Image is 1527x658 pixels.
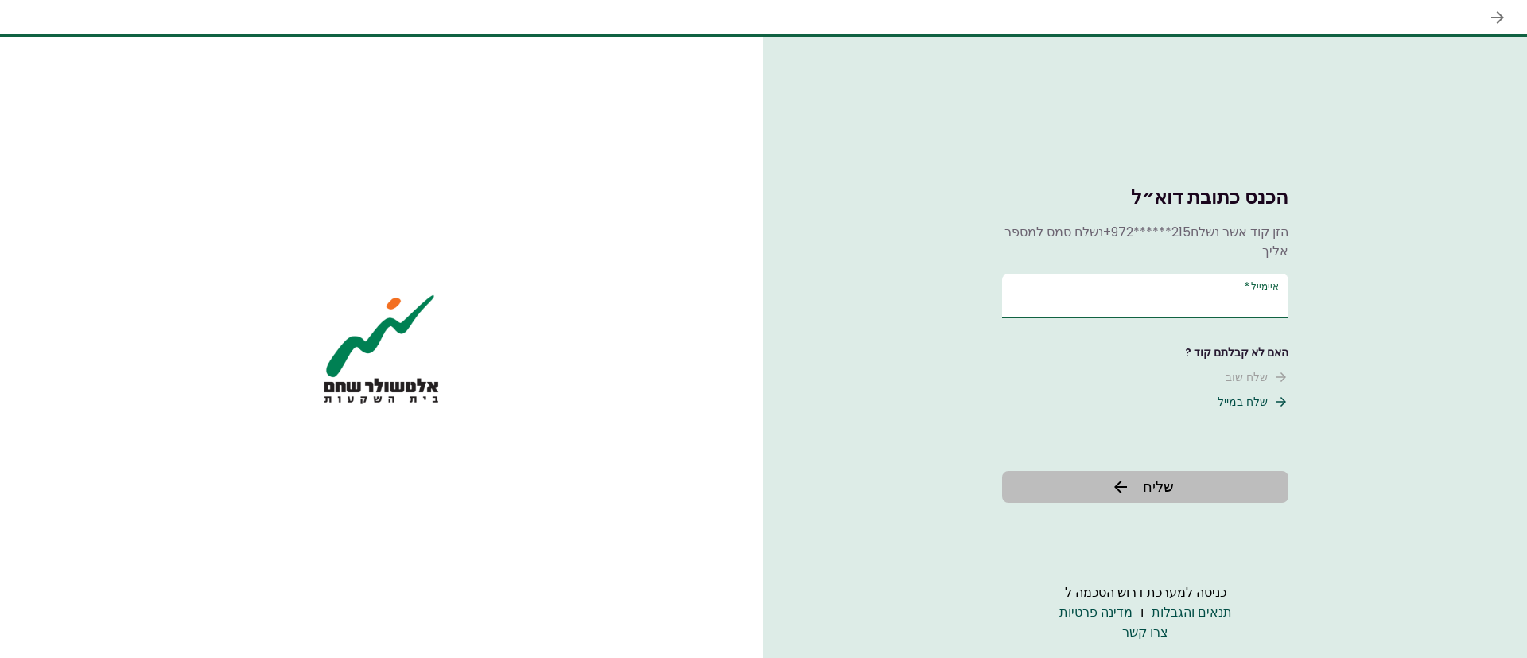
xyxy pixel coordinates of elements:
font: האם לא קבלתם קוד ? [1185,345,1288,360]
button: שלח שוב [1226,369,1288,386]
button: בְּחֲזָרָה [1484,4,1511,31]
button: שליח [1002,471,1288,503]
font: תנאים והגבלות [1152,603,1232,621]
font: הזן קוד אשר נשלח אליך [1191,223,1288,260]
font: נשלח סמס למספר [1004,223,1103,241]
img: לוגו AIO [313,290,449,406]
font: צרו קשר [1122,623,1168,641]
font: שלח במייל [1218,394,1268,410]
font: כניסה למערכת דרוש הסכמה ל [1065,583,1226,602]
a: תנאים והגבלות [1152,602,1232,622]
font: איימייל [1251,279,1279,293]
button: שלח במייל [1218,394,1288,411]
font: ו [1140,603,1144,621]
a: צרו קשר [1002,622,1288,642]
a: מדינה פרטיות [1059,602,1133,622]
font: שליח [1143,477,1174,496]
font: מדינה פרטיות [1059,603,1133,621]
font: שלח שוב [1226,369,1268,385]
font: הכנס כתובת דוא״ל [1131,184,1288,210]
